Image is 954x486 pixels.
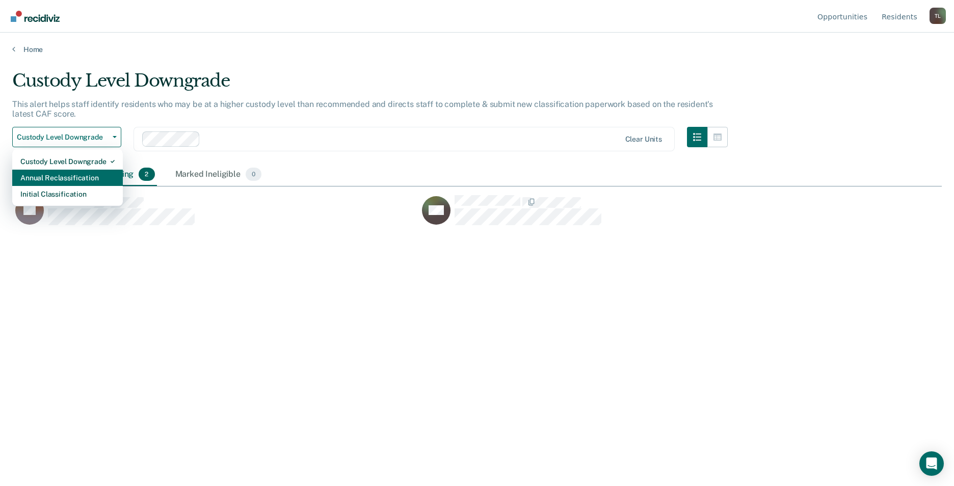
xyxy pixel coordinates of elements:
div: Pending2 [101,164,156,186]
div: Initial Classification [20,186,115,202]
div: T L [930,8,946,24]
button: Custody Level Downgrade [12,127,121,147]
div: Dropdown Menu [12,149,123,206]
div: Open Intercom Messenger [919,451,944,476]
div: Custody Level Downgrade [12,70,728,99]
span: 0 [246,168,261,181]
div: Marked Ineligible0 [173,164,264,186]
span: 2 [139,168,154,181]
div: Annual Reclassification [20,170,115,186]
div: CaseloadOpportunityCell-00621008 [12,195,419,235]
div: CaseloadOpportunityCell-00467536 [419,195,826,235]
img: Recidiviz [11,11,60,22]
a: Home [12,45,942,54]
div: Clear units [625,135,662,144]
span: Custody Level Downgrade [17,133,109,142]
div: Custody Level Downgrade [20,153,115,170]
button: Profile dropdown button [930,8,946,24]
p: This alert helps staff identify residents who may be at a higher custody level than recommended a... [12,99,713,119]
